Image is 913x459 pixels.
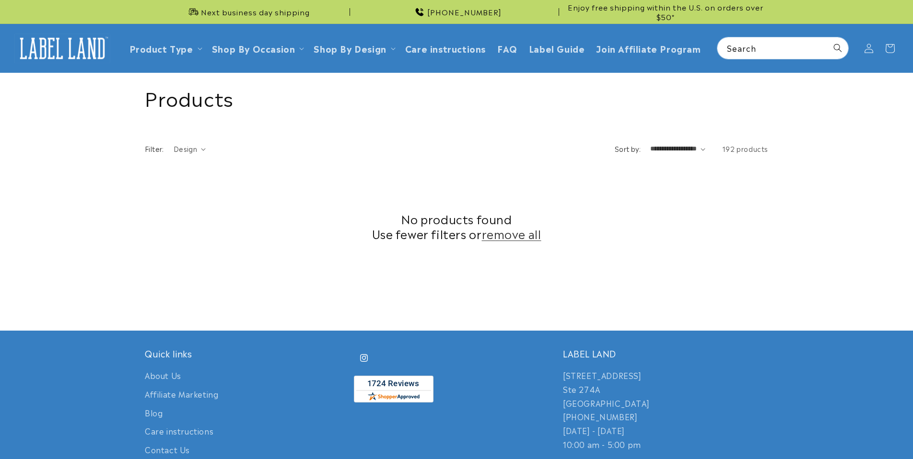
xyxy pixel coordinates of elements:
[145,368,181,385] a: About Us
[590,37,706,59] a: Join Affiliate Program
[596,43,701,54] span: Join Affiliate Program
[354,376,433,402] img: Customer Reviews
[145,385,218,403] a: Affiliate Marketing
[14,34,110,63] img: Label Land
[11,30,114,67] a: Label Land
[206,37,308,59] summary: Shop By Occasion
[145,85,768,110] h1: Products
[615,144,641,153] label: Sort by:
[492,37,523,59] a: FAQ
[174,144,197,153] span: Design
[722,144,768,153] span: 192 products
[314,42,386,55] a: Shop By Design
[529,43,585,54] span: Label Guide
[212,43,295,54] span: Shop By Occasion
[482,226,541,241] a: remove all
[174,144,206,154] summary: Design (0 selected)
[563,368,768,451] p: [STREET_ADDRESS] Ste 274A [GEOGRAPHIC_DATA] [PHONE_NUMBER] [DATE] - [DATE] 10:00 am - 5:00 pm
[145,144,164,154] h2: Filter:
[563,348,768,359] h2: LABEL LAND
[563,2,768,21] span: Enjoy free shipping within the U.S. on orders over $50*
[399,37,492,59] a: Care instructions
[405,43,486,54] span: Care instructions
[201,7,310,17] span: Next business day shipping
[427,7,502,17] span: [PHONE_NUMBER]
[145,403,163,422] a: Blog
[145,348,350,359] h2: Quick links
[129,42,193,55] a: Product Type
[827,37,848,58] button: Search
[124,37,206,59] summary: Product Type
[145,211,768,241] h2: No products found Use fewer filters or
[308,37,399,59] summary: Shop By Design
[523,37,591,59] a: Label Guide
[497,43,517,54] span: FAQ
